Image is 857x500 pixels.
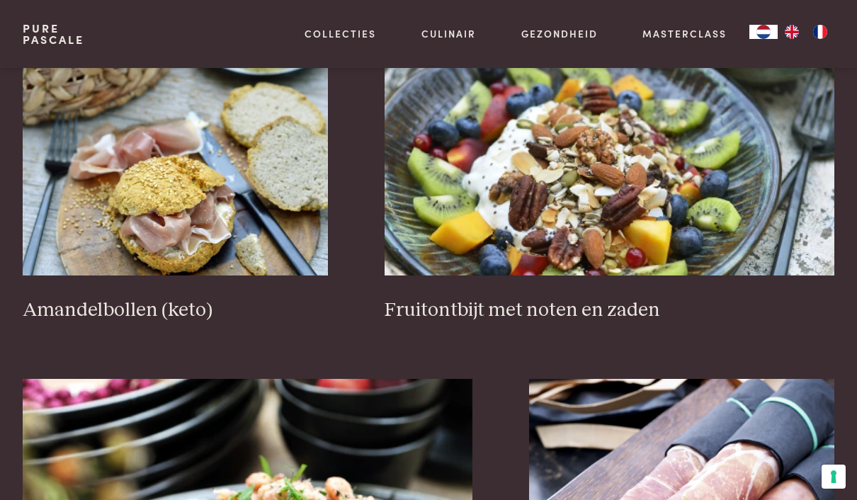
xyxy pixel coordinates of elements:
a: PurePascale [23,23,84,45]
ul: Language list [778,25,834,39]
button: Uw voorkeuren voor toestemming voor trackingtechnologieën [822,465,846,489]
div: Language [749,25,778,39]
a: EN [778,25,806,39]
a: NL [749,25,778,39]
a: FR [806,25,834,39]
a: Collecties [305,26,376,41]
a: Culinair [421,26,476,41]
a: Gezondheid [521,26,598,41]
a: Masterclass [642,26,727,41]
h3: Amandelbollen (keto) [23,298,328,323]
aside: Language selected: Nederlands [749,25,834,39]
h3: Fruitontbijt met noten en zaden [385,298,834,323]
